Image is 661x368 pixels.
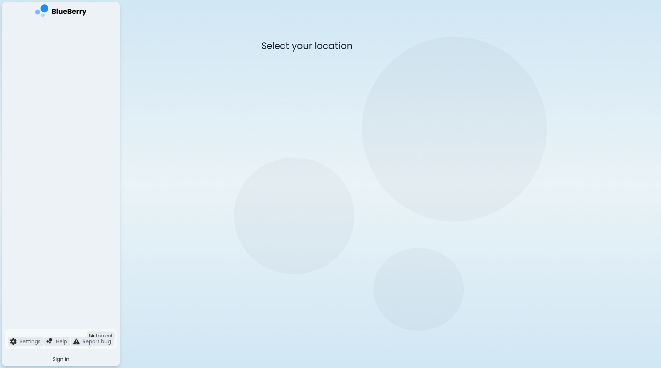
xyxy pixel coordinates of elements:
[20,338,41,345] p: Settings
[73,338,80,345] img: file icon
[46,338,53,345] img: file icon
[56,338,67,345] p: Help
[83,338,111,345] p: Report bug
[53,356,69,362] span: Sign in
[89,333,94,339] img: logout
[10,338,17,345] img: file icon
[5,352,117,366] button: Sign in
[262,40,520,52] p: Select your location
[35,4,87,20] img: company logo
[96,333,113,339] span: Log out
